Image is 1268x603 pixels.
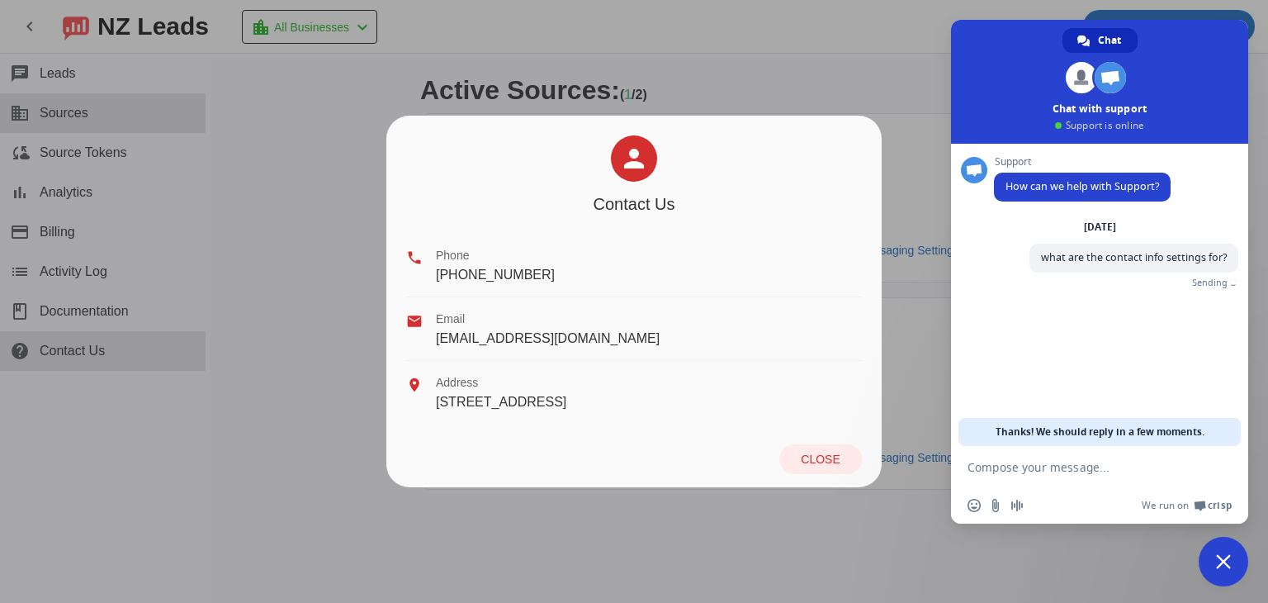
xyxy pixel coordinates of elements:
span: Insert an emoji [968,499,981,512]
button: Close [779,444,862,474]
textarea: Compose your message... [968,460,1195,475]
div: Chat [1062,28,1138,53]
span: Audio message [1010,499,1024,512]
div: Email [436,311,660,327]
span: what are the contact info settings for? [1041,250,1227,264]
div: [DATE] [1084,222,1116,232]
span: Support [994,156,1171,168]
mat-icon: location_on [406,377,423,393]
mat-icon: person [611,135,657,182]
a: We run onCrisp [1142,499,1232,512]
div: [STREET_ADDRESS] [436,394,566,411]
mat-icon: phone [406,249,423,266]
div: Address [436,374,566,391]
div: Close chat [1199,537,1248,586]
span: How can we help with Support? [1005,179,1159,193]
h2: Contact Us [386,188,882,221]
span: Thanks! We should reply in a few moments. [996,418,1204,446]
span: [PHONE_NUMBER] [436,268,555,282]
div: Phone [436,247,555,264]
span: Close [801,453,840,466]
span: [EMAIL_ADDRESS][DOMAIN_NAME] [436,331,660,345]
span: Sending [1192,277,1228,288]
mat-icon: email [406,313,423,330]
span: Chat [1098,28,1121,53]
span: We run on [1142,499,1189,512]
span: Crisp [1208,499,1232,512]
span: Send a file [989,499,1002,512]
